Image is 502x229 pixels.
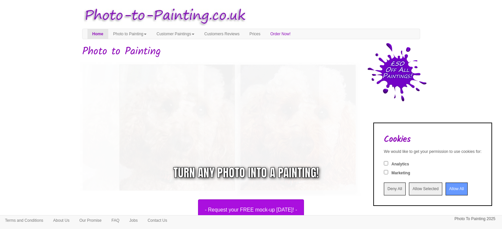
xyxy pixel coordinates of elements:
label: Analytics [391,161,409,167]
button: - Request your FREE mock-up [DATE]! - [198,199,304,220]
a: Contact Us [143,215,172,225]
img: monty-small.jpg [114,59,361,196]
input: Allow Selected [409,183,442,195]
img: Photo to Painting [79,3,248,29]
input: Deny All [384,183,406,195]
img: 50 pound price drop [367,43,427,101]
img: Oil painting of a dog [77,59,325,196]
h2: Cookies [384,135,482,144]
div: Turn any photo into a painting! [173,164,319,181]
a: Home [87,29,108,39]
input: Allow All [446,183,468,195]
p: Photo To Painting 2025 [454,215,495,222]
div: We would like to get your permission to use cookies for: [384,149,482,155]
label: Marketing [391,170,410,176]
a: Customers Reviews [199,29,245,39]
h1: Photo to Painting [82,46,420,57]
a: About Us [48,215,74,225]
a: Jobs [124,215,143,225]
a: Customer Paintings [151,29,199,39]
a: Our Promise [74,215,106,225]
a: Photo to Painting [108,29,151,39]
a: FAQ [107,215,124,225]
a: Order Now! [265,29,295,39]
a: Prices [245,29,265,39]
